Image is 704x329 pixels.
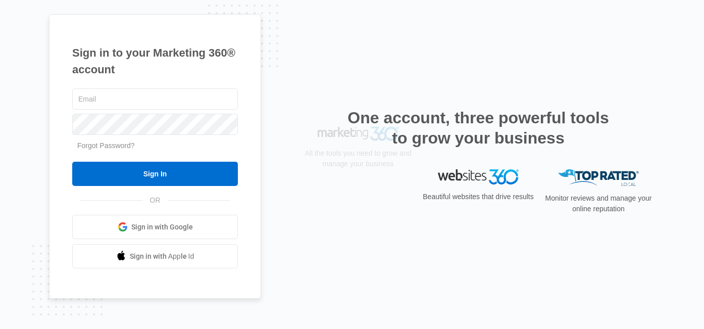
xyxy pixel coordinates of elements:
input: Sign In [72,162,238,186]
img: Top Rated Local [558,169,639,186]
a: Sign in with Google [72,215,238,239]
h2: One account, three powerful tools to grow your business [344,108,612,148]
p: Monitor reviews and manage your online reputation [542,193,655,214]
img: Marketing 360 [318,169,398,183]
img: Websites 360 [438,169,519,184]
a: Sign in with Apple Id [72,244,238,268]
input: Email [72,88,238,110]
span: Sign in with Google [131,222,193,232]
a: Forgot Password? [77,142,135,150]
span: Sign in with Apple Id [130,251,194,262]
h1: Sign in to your Marketing 360® account [72,44,238,78]
span: OR [143,195,168,206]
p: All the tools you need to grow and manage your business [301,191,415,212]
p: Beautiful websites that drive results [422,192,535,202]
